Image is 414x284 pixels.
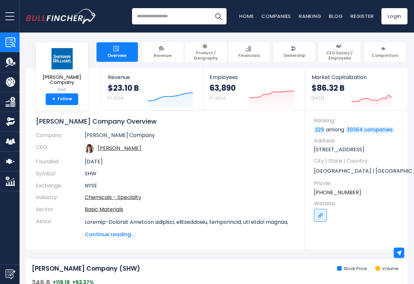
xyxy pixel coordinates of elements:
th: About [36,216,85,238]
a: Go to homepage [26,9,96,24]
a: 30364 companies [346,127,394,133]
td: [DATE] [85,156,295,168]
a: Register [350,13,374,20]
a: Blog [329,13,343,20]
span: Employees [210,74,298,80]
th: CEO: [36,142,85,156]
a: [PHONE_NUMBER] [314,189,361,196]
small: [DATE] [312,95,324,101]
a: Employees 63,890 FY 2024 [203,68,304,110]
li: Stock Price [337,266,367,272]
strong: 63,890 [210,83,236,93]
td: [PERSON_NAME] Company [85,132,295,142]
h1: [PERSON_NAME] Company Overview [36,117,295,126]
a: Product / Geography [185,42,227,62]
a: 229 [314,127,325,133]
span: Revenue [108,74,196,80]
a: Home [239,13,254,20]
span: Continue reading... [85,231,295,238]
a: Basic Materials [85,206,123,213]
a: Go to link [314,209,327,222]
img: Bullfincher logo [26,9,96,24]
small: SHW [41,87,83,93]
small: FY 2024 [108,95,124,101]
a: Financials [229,42,270,62]
th: Sector: [36,204,85,216]
a: Market Capitalization $86.32 B [DATE] [305,68,407,110]
a: +Follow [46,93,78,105]
p: [STREET_ADDRESS] [314,146,401,153]
a: Revenue [142,42,183,62]
span: Financials [238,53,260,58]
img: Ownership [6,117,15,127]
a: Revenue $23.10 B FY 2024 [101,68,203,110]
span: Product / Geography [188,50,224,61]
a: Competitors [364,42,406,62]
a: Companies [261,13,291,20]
span: Website: [314,200,401,207]
td: NYSE [85,180,295,192]
th: Symbol: [36,168,85,180]
a: [PERSON_NAME] Company SHW [41,47,83,93]
img: heidi-petz.jpg [85,144,94,153]
h2: [PERSON_NAME] Company (SHW) [32,265,140,273]
a: Chemicals - Specialty [85,194,141,201]
strong: $23.10 B [108,83,139,93]
span: Market Capitalization [312,74,400,80]
a: ceo [98,144,141,152]
a: Ownership [274,42,315,62]
span: Ownership [283,53,305,58]
span: Phone: [314,180,401,187]
a: Ranking [299,13,321,20]
span: [PERSON_NAME] Company [41,74,83,85]
span: CEO Salary / Employees [322,50,357,61]
a: CEO Salary / Employees [319,42,360,62]
button: Search [210,8,227,24]
span: Address: [314,137,401,144]
a: Login [381,8,407,24]
span: Ranking: [314,117,401,124]
th: Founded: [36,156,85,168]
li: Volume [376,266,399,272]
span: City | State | Country: [314,157,401,165]
th: Industry: [36,192,85,204]
td: SHW [85,168,295,180]
strong: $86.32 B [312,83,345,93]
small: FY 2024 [210,95,225,101]
span: Revenue [154,53,171,58]
th: Company: [36,132,85,142]
a: Overview [96,42,138,62]
th: Exchange: [36,180,85,192]
span: Overview [108,53,126,58]
p: [GEOGRAPHIC_DATA] | [GEOGRAPHIC_DATA] | US [314,166,401,176]
span: Competitors [372,53,398,58]
strong: + [52,96,55,102]
p: among [314,126,401,133]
